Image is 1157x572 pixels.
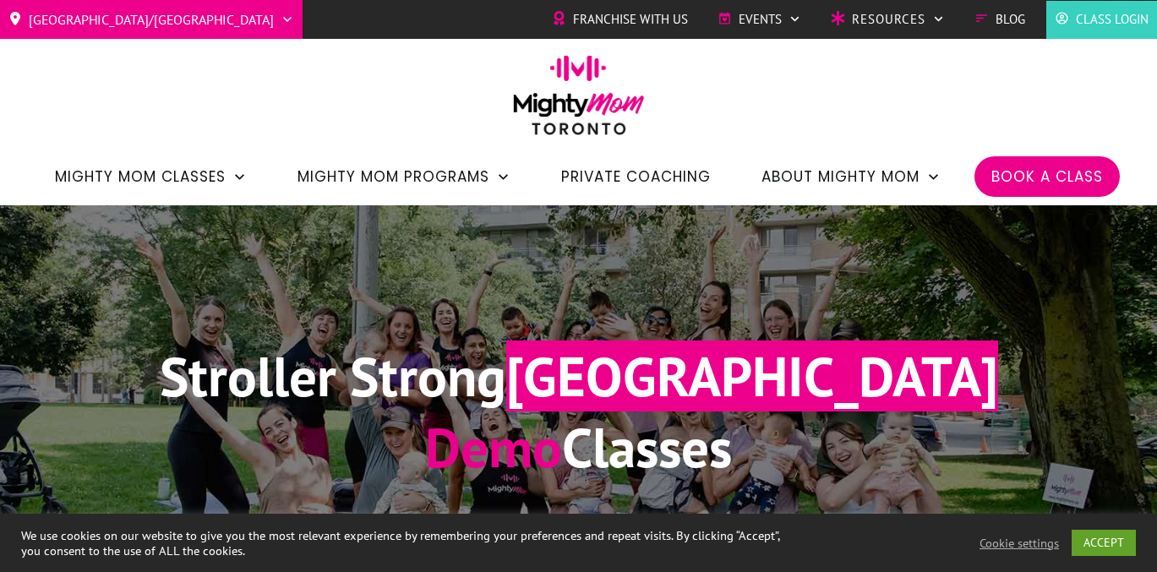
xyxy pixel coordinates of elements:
span: Demo [425,411,562,482]
span: [GEOGRAPHIC_DATA]/[GEOGRAPHIC_DATA] [29,6,274,33]
span: Franchise with Us [573,7,688,32]
img: mightymom-logo-toronto [505,55,653,147]
a: Events [718,7,801,32]
a: Mighty Mom Programs [297,162,510,191]
a: Book a Class [991,162,1103,191]
a: [GEOGRAPHIC_DATA]/[GEOGRAPHIC_DATA] [8,6,294,33]
span: Mighty Mom Programs [297,162,489,191]
span: Mighty Mom Classes [55,162,226,191]
a: Franchise with Us [552,7,688,32]
span: Class Login [1076,7,1149,32]
a: Resources [831,7,945,32]
span: Resources [852,7,925,32]
span: Events [739,7,782,32]
span: Blog [996,7,1025,32]
a: Mighty Mom Classes [55,162,247,191]
a: Class Login [1055,7,1149,32]
a: ACCEPT [1072,530,1136,556]
div: We use cookies on our website to give you the most relevant experience by remembering your prefer... [21,528,801,558]
span: [GEOGRAPHIC_DATA] [506,340,998,411]
a: Private Coaching [561,162,711,191]
h1: Stroller Strong Classes [160,340,998,504]
a: Blog [974,7,1025,32]
span: About Mighty Mom [761,162,920,191]
a: About Mighty Mom [761,162,941,191]
a: Cookie settings [980,536,1059,551]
